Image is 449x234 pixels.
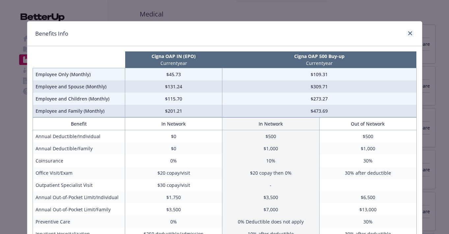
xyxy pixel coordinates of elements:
p: Cigna OAP IN (EPO) [126,53,221,60]
p: Current year [126,60,221,67]
p: Cigna OAP 500 Buy-up [224,53,415,60]
td: Annual Out-of-Pocket Limit/Family [33,203,125,216]
th: In Network [125,118,222,130]
td: $201.21 [125,105,222,117]
td: $131.24 [125,80,222,93]
h1: Benefits Info [35,29,68,38]
a: close [406,29,414,37]
td: Office Visit/Exam [33,167,125,179]
td: $500 [222,130,320,143]
td: $473.69 [222,105,416,117]
td: $1,000 [319,142,416,155]
td: $115.70 [125,93,222,105]
td: Employee Only (Monthly) [33,68,125,81]
td: 30% after deductible [319,167,416,179]
td: 0% Deductible does not apply [222,216,320,228]
td: $30 copay/visit [125,179,222,191]
td: 30% [319,216,416,228]
td: $13,000 [319,203,416,216]
th: Out of Network [319,118,416,130]
td: Preventive Care [33,216,125,228]
td: $7,000 [222,203,320,216]
td: Employee and Spouse (Monthly) [33,80,125,93]
td: $20 copay/visit [125,167,222,179]
th: intentionally left blank [33,51,125,68]
td: Annual Deductible/Family [33,142,125,155]
td: $0 [125,142,222,155]
td: $3,500 [125,203,222,216]
td: Employee and Family (Monthly) [33,105,125,117]
td: Coinsurance [33,155,125,167]
td: 0% [125,216,222,228]
p: Current year [224,60,415,67]
td: $273.27 [222,93,416,105]
td: $45.73 [125,68,222,81]
td: $20 copay then 0% [222,167,320,179]
td: $109.31 [222,68,416,81]
td: $1,750 [125,191,222,203]
td: $6,500 [319,191,416,203]
td: $309.71 [222,80,416,93]
td: Employee and Children (Monthly) [33,93,125,105]
td: $500 [319,130,416,143]
td: 10% [222,155,320,167]
td: 0% [125,155,222,167]
td: $1,000 [222,142,320,155]
td: Annual Deductible/Individual [33,130,125,143]
td: $0 [125,130,222,143]
td: Annual Out-of-Pocket Limit/Individual [33,191,125,203]
td: - [222,179,320,191]
th: Benefit [33,118,125,130]
td: 30% [319,155,416,167]
td: Outpatient Specialist Visit [33,179,125,191]
td: $3,500 [222,191,320,203]
th: In Network [222,118,320,130]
